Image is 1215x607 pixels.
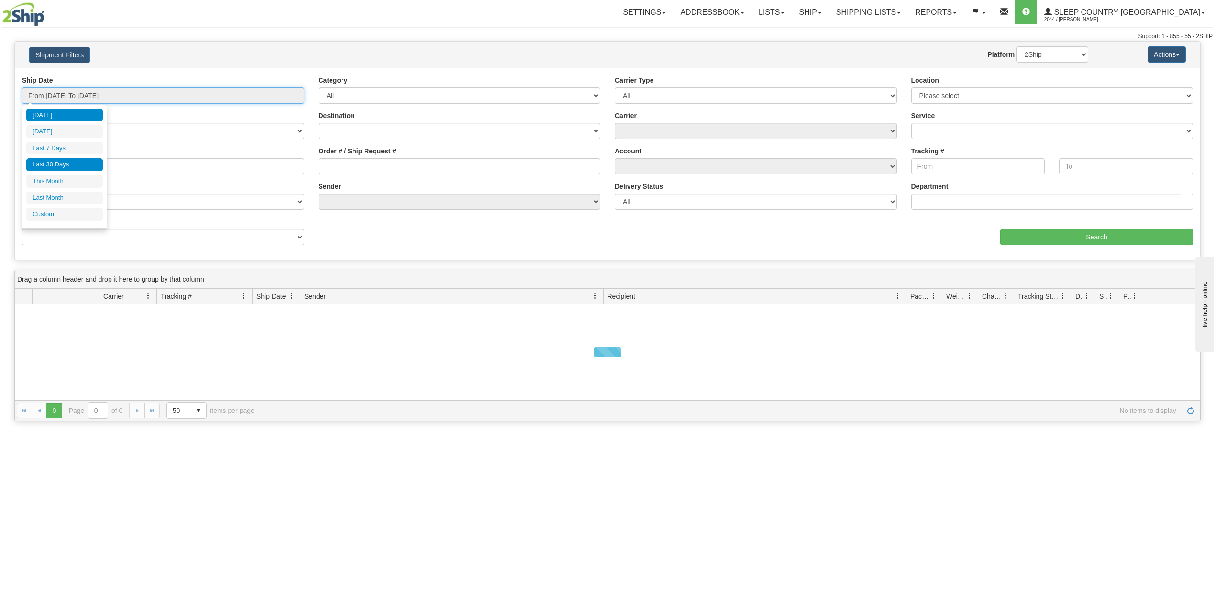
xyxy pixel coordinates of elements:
[26,208,103,221] li: Custom
[961,288,978,304] a: Weight filter column settings
[1055,288,1071,304] a: Tracking Status filter column settings
[69,402,123,419] span: Page of 0
[982,292,1002,301] span: Charge
[1123,292,1131,301] span: Pickup Status
[15,270,1200,289] div: grid grouping header
[2,33,1213,41] div: Support: 1 - 855 - 55 - 2SHIP
[1037,0,1212,24] a: Sleep Country [GEOGRAPHIC_DATA] 2044 / [PERSON_NAME]
[615,111,637,120] label: Carrier
[26,142,103,155] li: Last 7 Days
[792,0,828,24] a: Ship
[946,292,966,301] span: Weight
[1079,288,1095,304] a: Delivery Status filter column settings
[911,182,949,191] label: Department
[319,182,341,191] label: Sender
[173,406,185,415] span: 50
[1075,292,1083,301] span: Delivery Status
[615,182,663,191] label: Delivery Status
[268,407,1176,414] span: No items to display
[284,288,300,304] a: Ship Date filter column settings
[26,125,103,138] li: [DATE]
[911,111,935,120] label: Service
[22,76,53,85] label: Ship Date
[829,0,908,24] a: Shipping lists
[926,288,942,304] a: Packages filter column settings
[1148,46,1186,63] button: Actions
[987,50,1015,59] label: Platform
[166,402,254,419] span: items per page
[1059,158,1193,174] input: To
[2,2,44,26] img: logo2044.jpg
[26,175,103,188] li: This Month
[615,146,641,156] label: Account
[911,146,944,156] label: Tracking #
[908,0,964,24] a: Reports
[1099,292,1107,301] span: Shipment Issues
[26,109,103,122] li: [DATE]
[1018,292,1060,301] span: Tracking Status
[1000,229,1193,245] input: Search
[616,0,673,24] a: Settings
[319,146,397,156] label: Order # / Ship Request #
[890,288,906,304] a: Recipient filter column settings
[1127,288,1143,304] a: Pickup Status filter column settings
[161,292,192,301] span: Tracking #
[673,0,751,24] a: Addressbook
[319,76,348,85] label: Category
[256,292,286,301] span: Ship Date
[751,0,792,24] a: Lists
[166,402,207,419] span: Page sizes drop down
[304,292,326,301] span: Sender
[103,292,124,301] span: Carrier
[7,8,88,15] div: live help - online
[911,76,939,85] label: Location
[236,288,252,304] a: Tracking # filter column settings
[911,158,1045,174] input: From
[607,292,635,301] span: Recipient
[319,111,355,120] label: Destination
[1052,8,1200,16] span: Sleep Country [GEOGRAPHIC_DATA]
[26,158,103,171] li: Last 30 Days
[1183,403,1198,418] a: Refresh
[191,403,206,418] span: select
[587,288,603,304] a: Sender filter column settings
[29,47,90,63] button: Shipment Filters
[997,288,1014,304] a: Charge filter column settings
[1103,288,1119,304] a: Shipment Issues filter column settings
[140,288,156,304] a: Carrier filter column settings
[1044,15,1116,24] span: 2044 / [PERSON_NAME]
[46,403,62,418] span: Page 0
[910,292,930,301] span: Packages
[26,192,103,205] li: Last Month
[1193,255,1214,352] iframe: chat widget
[615,76,653,85] label: Carrier Type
